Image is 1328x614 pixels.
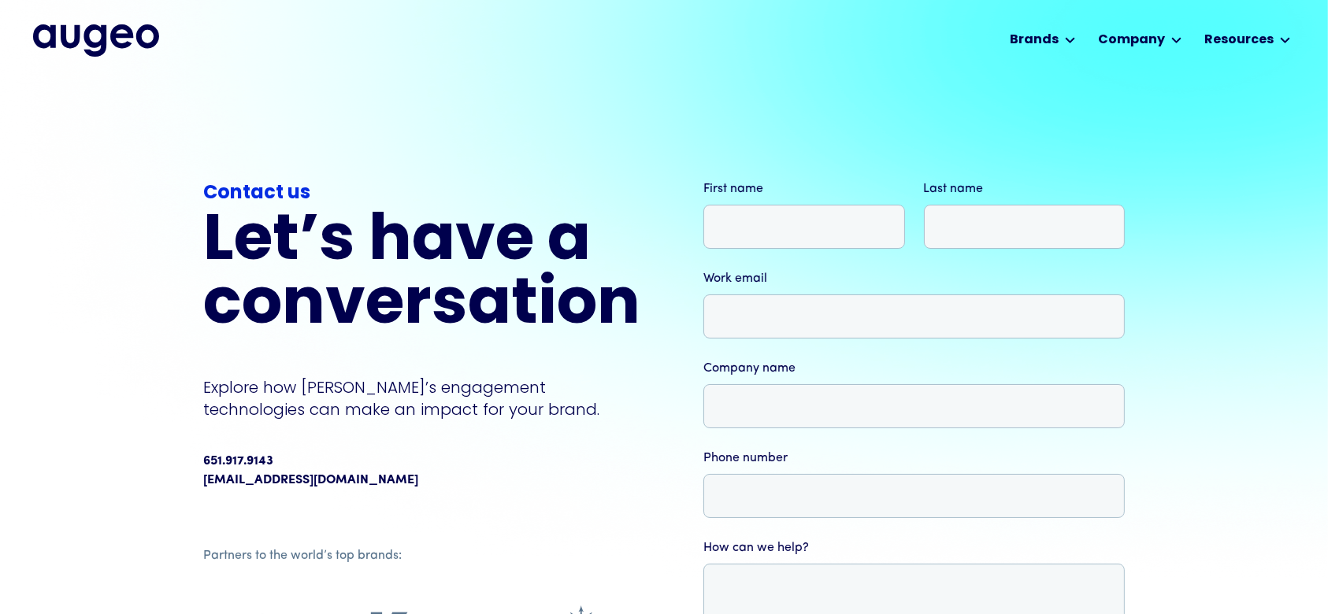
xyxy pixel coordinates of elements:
div: Resources [1204,31,1274,50]
div: Contact us [203,179,640,208]
label: Phone number [703,449,1125,468]
div: 651.917.9143 [203,452,273,471]
label: How can we help? [703,538,1125,557]
label: Company name [703,359,1125,378]
p: Explore how [PERSON_NAME]’s engagement technologies can make an impact for your brand. [203,376,640,420]
label: First name [703,179,905,198]
h2: Let’s have a conversation [203,211,640,338]
label: Last name [924,179,1126,198]
div: Company [1098,31,1165,50]
a: [EMAIL_ADDRESS][DOMAIN_NAME] [203,471,418,490]
a: home [33,24,159,56]
label: Work email [703,269,1125,288]
div: Partners to the world’s top brands: [203,546,640,565]
img: Augeo's full logo in midnight blue. [33,24,159,56]
div: Brands [1010,31,1059,50]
